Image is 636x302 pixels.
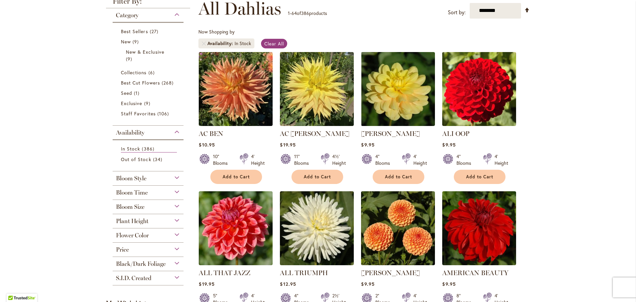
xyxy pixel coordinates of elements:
span: Add to Cart [223,174,250,180]
span: In Stock [121,146,140,152]
a: Best Cut Flowers [121,79,177,86]
span: New [121,38,131,45]
a: ALL TRIUMPH [280,269,328,277]
a: AMERICAN BEAUTY [442,269,508,277]
a: AHOY MATEY [361,121,435,127]
a: AMBER QUEEN [361,260,435,267]
a: Staff Favorites [121,110,177,117]
a: New [121,38,177,45]
span: Availability [116,129,144,136]
span: $12.95 [280,281,296,287]
img: ALL THAT JAZZ [199,191,273,265]
a: ALI OOP [442,121,516,127]
a: New &amp; Exclusive [126,48,172,62]
a: Best Sellers [121,28,177,35]
a: ALL THAT JAZZ [199,269,250,277]
a: AC [PERSON_NAME] [280,130,349,138]
span: 1 [134,90,141,96]
div: 4" Blooms [375,153,394,166]
span: Add to Cart [385,174,412,180]
span: $9.95 [442,281,455,287]
a: Seed [121,90,177,96]
span: Seed [121,90,132,96]
span: $19.95 [199,281,214,287]
button: Add to Cart [373,170,424,184]
span: Bloom Time [116,189,148,196]
span: $9.95 [442,142,455,148]
div: 4' Height [495,153,508,166]
div: In Stock [235,40,251,47]
span: Bloom Size [116,203,144,211]
a: AC Jeri [280,121,354,127]
a: Exclusive [121,100,177,107]
span: Price [116,246,129,253]
img: AC BEN [199,52,273,126]
a: In Stock 386 [121,145,177,152]
div: 4' Height [413,153,427,166]
span: 9 [144,100,152,107]
span: $9.95 [361,281,374,287]
span: 386 [301,10,309,16]
button: Add to Cart [210,170,262,184]
div: 10" Blooms [213,153,232,166]
a: ALI OOP [442,130,469,138]
a: ALL THAT JAZZ [199,260,273,267]
span: 386 [142,145,156,152]
a: Remove Availability In Stock [202,41,206,45]
a: Clear All [261,39,287,48]
span: Flower Color [116,232,149,239]
img: AMBER QUEEN [361,191,435,265]
span: 1 [288,10,290,16]
span: $10.95 [199,142,215,148]
span: Collections [121,69,147,76]
a: Out of Stock 34 [121,156,177,163]
span: Add to Cart [466,174,493,180]
span: Out of Stock [121,156,151,162]
a: Collections [121,69,177,76]
span: 268 [162,79,175,86]
iframe: Launch Accessibility Center [5,278,24,297]
img: AMERICAN BEAUTY [442,191,516,265]
span: Availability [207,40,235,47]
span: Clear All [264,40,284,47]
span: Bloom Style [116,175,146,182]
a: [PERSON_NAME] [361,269,420,277]
img: AHOY MATEY [361,52,435,126]
span: 9 [126,55,134,62]
span: Staff Favorites [121,110,156,117]
span: S.I.D. Created [116,274,151,282]
span: 64 [291,10,297,16]
img: ALI OOP [442,52,516,126]
a: AC BEN [199,130,223,138]
p: - of products [288,8,327,19]
span: Best Sellers [121,28,148,34]
span: $9.95 [361,142,374,148]
span: 34 [153,156,164,163]
label: Sort by: [448,6,466,19]
img: ALL TRIUMPH [280,191,354,265]
span: 6 [148,69,156,76]
span: 9 [132,38,140,45]
a: ALL TRIUMPH [280,260,354,267]
div: 4" Blooms [456,153,475,166]
span: Category [116,12,138,19]
button: Add to Cart [291,170,343,184]
span: Now Shopping by [198,29,235,35]
span: Plant Height [116,217,148,225]
span: Best Cut Flowers [121,80,160,86]
div: 4½' Height [332,153,346,166]
span: 106 [157,110,171,117]
span: Add to Cart [304,174,331,180]
span: $19.95 [280,142,295,148]
a: [PERSON_NAME] [361,130,420,138]
img: AC Jeri [280,52,354,126]
span: New & Exclusive [126,49,164,55]
span: 27 [150,28,160,35]
span: Black/Dark Foliage [116,260,166,268]
div: 11" Blooms [294,153,313,166]
a: AMERICAN BEAUTY [442,260,516,267]
div: 4' Height [251,153,265,166]
a: AC BEN [199,121,273,127]
span: Exclusive [121,100,142,106]
button: Add to Cart [454,170,505,184]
